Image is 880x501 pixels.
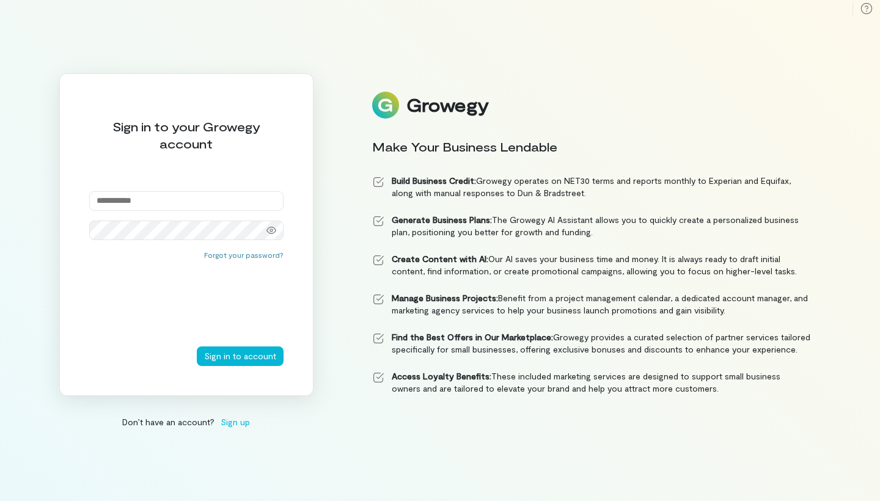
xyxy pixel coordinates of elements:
li: Growegy provides a curated selection of partner services tailored specifically for small business... [372,331,811,356]
li: These included marketing services are designed to support small business owners and are tailored ... [372,370,811,395]
div: Growegy [406,95,488,115]
li: Benefit from a project management calendar, a dedicated account manager, and marketing agency ser... [372,292,811,316]
div: Sign in to your Growegy account [89,118,284,152]
div: Don’t have an account? [59,415,313,428]
strong: Find the Best Offers in Our Marketplace: [392,332,553,342]
span: Sign up [221,415,250,428]
button: Forgot your password? [204,250,284,260]
strong: Manage Business Projects: [392,293,498,303]
img: Logo [372,92,399,119]
li: The Growegy AI Assistant allows you to quickly create a personalized business plan, positioning y... [372,214,811,238]
button: Sign in to account [197,346,284,366]
li: Our AI saves your business time and money. It is always ready to draft initial content, find info... [372,253,811,277]
strong: Access Loyalty Benefits: [392,371,491,381]
strong: Build Business Credit: [392,175,476,186]
li: Growegy operates on NET30 terms and reports monthly to Experian and Equifax, along with manual re... [372,175,811,199]
div: Make Your Business Lendable [372,138,811,155]
strong: Generate Business Plans: [392,214,492,225]
strong: Create Content with AI: [392,254,488,264]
